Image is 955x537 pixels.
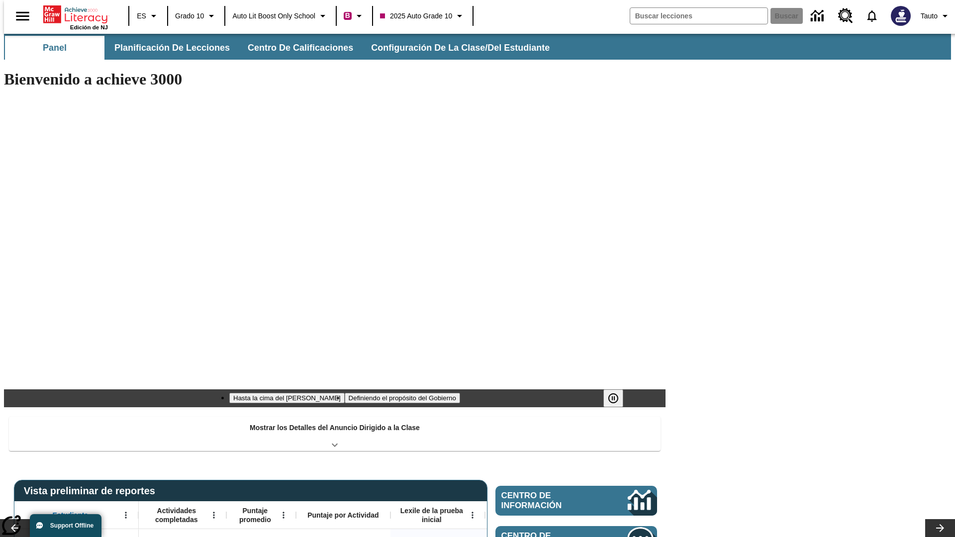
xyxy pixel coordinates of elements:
input: Buscar campo [630,8,767,24]
span: Edición de NJ [70,24,108,30]
button: Carrusel de lecciones, seguir [925,519,955,537]
button: Abrir menú [276,508,291,523]
a: Centro de recursos, Se abrirá en una pestaña nueva. [832,2,859,29]
span: Centro de información [501,491,594,511]
button: Boost El color de la clase es rojo violeta. Cambiar el color de la clase. [340,7,369,25]
span: B [345,9,350,22]
div: Portada [43,3,108,30]
a: Notificaciones [859,3,885,29]
button: Abrir menú [465,508,480,523]
span: Lexile de la prueba inicial [395,506,468,524]
span: ES [137,11,146,21]
span: Tauto [921,11,938,21]
a: Centro de información [805,2,832,30]
button: Grado: Grado 10, Elige un grado [171,7,221,25]
button: Perfil/Configuración [917,7,955,25]
button: Abrir el menú lateral [8,1,37,31]
div: Pausar [603,389,633,407]
button: Diapositiva 2 Definiendo el propósito del Gobierno [345,393,460,403]
div: Subbarra de navegación [4,36,559,60]
div: Mostrar los Detalles del Anuncio Dirigido a la Clase [9,417,661,451]
button: Pausar [603,389,623,407]
span: Grado 10 [175,11,204,21]
span: Puntaje promedio [231,506,279,524]
button: Diapositiva 1 Hasta la cima del monte Tai [229,393,345,403]
button: Abrir menú [206,508,221,523]
button: Clase: 2025 Auto Grade 10, Selecciona una clase [376,7,470,25]
span: Estudiante [53,511,89,520]
button: Configuración de la clase/del estudiante [363,36,558,60]
button: Planificación de lecciones [106,36,238,60]
button: Abrir menú [118,508,133,523]
span: Puntaje por Actividad [307,511,379,520]
span: Auto Lit Boost only School [232,11,315,21]
span: Actividades completadas [144,506,209,524]
button: Panel [5,36,104,60]
p: Mostrar los Detalles del Anuncio Dirigido a la Clase [250,423,420,433]
h1: Bienvenido a achieve 3000 [4,70,666,89]
a: Centro de información [495,486,657,516]
span: Vista preliminar de reportes [24,485,160,497]
button: Lenguaje: ES, Selecciona un idioma [132,7,164,25]
button: Support Offline [30,514,101,537]
button: Escuela: Auto Lit Boost only School, Seleccione su escuela [228,7,333,25]
button: Centro de calificaciones [240,36,361,60]
span: 2025 Auto Grade 10 [380,11,452,21]
button: Escoja un nuevo avatar [885,3,917,29]
span: Support Offline [50,522,94,529]
a: Portada [43,4,108,24]
img: Avatar [891,6,911,26]
div: Subbarra de navegación [4,34,951,60]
